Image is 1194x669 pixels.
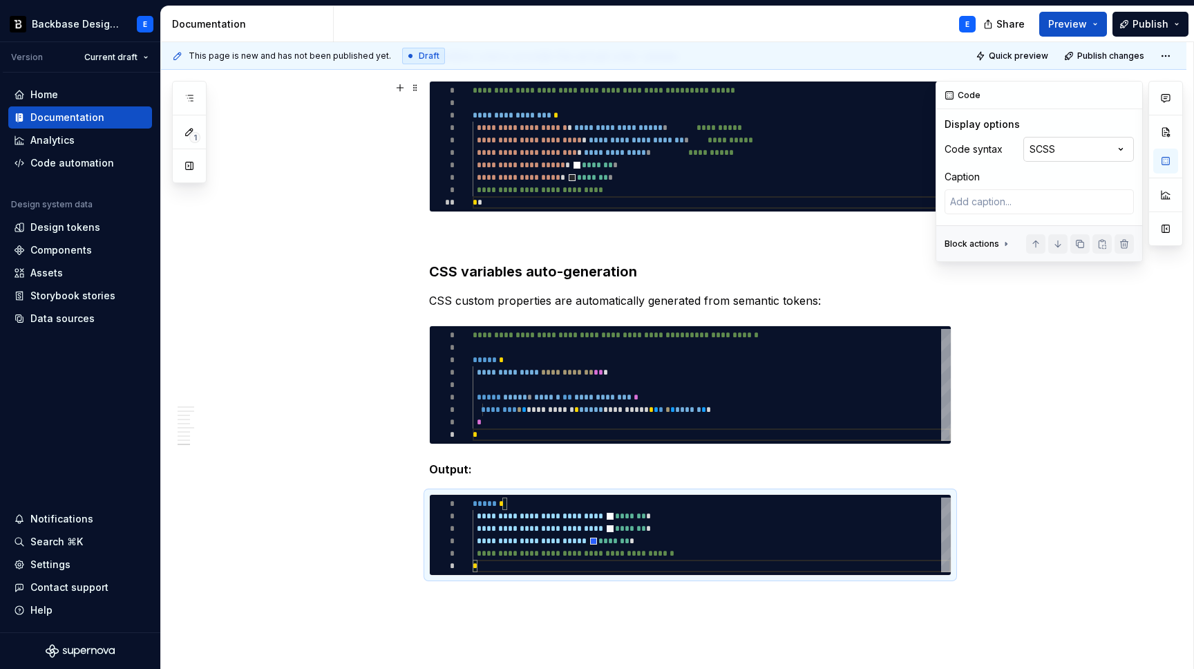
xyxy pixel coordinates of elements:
strong: Output: [429,462,472,476]
span: Current draft [84,52,138,63]
div: Documentation [30,111,104,124]
div: Backbase Design System [32,17,120,31]
button: Publish [1112,12,1188,37]
div: Code automation [30,156,114,170]
span: 1 [189,132,200,143]
div: Home [30,88,58,102]
div: Version [11,52,43,63]
span: Publish changes [1077,50,1144,62]
a: Settings [8,554,152,576]
div: Storybook stories [30,289,115,303]
div: Settings [30,558,70,572]
button: Quick preview [972,46,1054,66]
a: Assets [8,262,152,284]
div: Design system data [11,199,93,210]
span: Quick preview [989,50,1048,62]
h3: CSS variables auto-generation [429,262,951,281]
div: Documentation [172,17,328,31]
a: Components [8,239,152,261]
a: Documentation [8,106,152,129]
a: Home [8,84,152,106]
div: Assets [30,266,63,280]
button: Current draft [78,48,155,67]
a: Code automation [8,152,152,174]
div: Search ⌘K [30,535,83,549]
div: Design tokens [30,220,100,234]
span: This page is new and has not been published yet. [189,50,391,62]
button: Help [8,599,152,621]
span: Preview [1048,17,1087,31]
svg: Supernova Logo [46,644,115,658]
div: E [143,19,147,30]
p: CSS custom properties are automatically generated from semantic tokens: [429,292,951,309]
div: Contact support [30,581,108,594]
div: Components [30,243,92,257]
a: Storybook stories [8,285,152,307]
button: Preview [1039,12,1107,37]
button: Backbase Design SystemE [3,9,158,39]
div: Data sources [30,312,95,326]
a: Analytics [8,129,152,151]
button: Search ⌘K [8,531,152,553]
button: Publish changes [1060,46,1150,66]
button: Share [976,12,1034,37]
a: Design tokens [8,216,152,238]
a: Data sources [8,308,152,330]
button: Notifications [8,508,152,530]
span: Publish [1133,17,1168,31]
img: ef5c8306-425d-487c-96cf-06dd46f3a532.png [10,16,26,32]
span: Share [996,17,1025,31]
div: Notifications [30,512,93,526]
span: Draft [419,50,439,62]
div: E [965,19,969,30]
div: Help [30,603,53,617]
button: Contact support [8,576,152,599]
div: Analytics [30,133,75,147]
